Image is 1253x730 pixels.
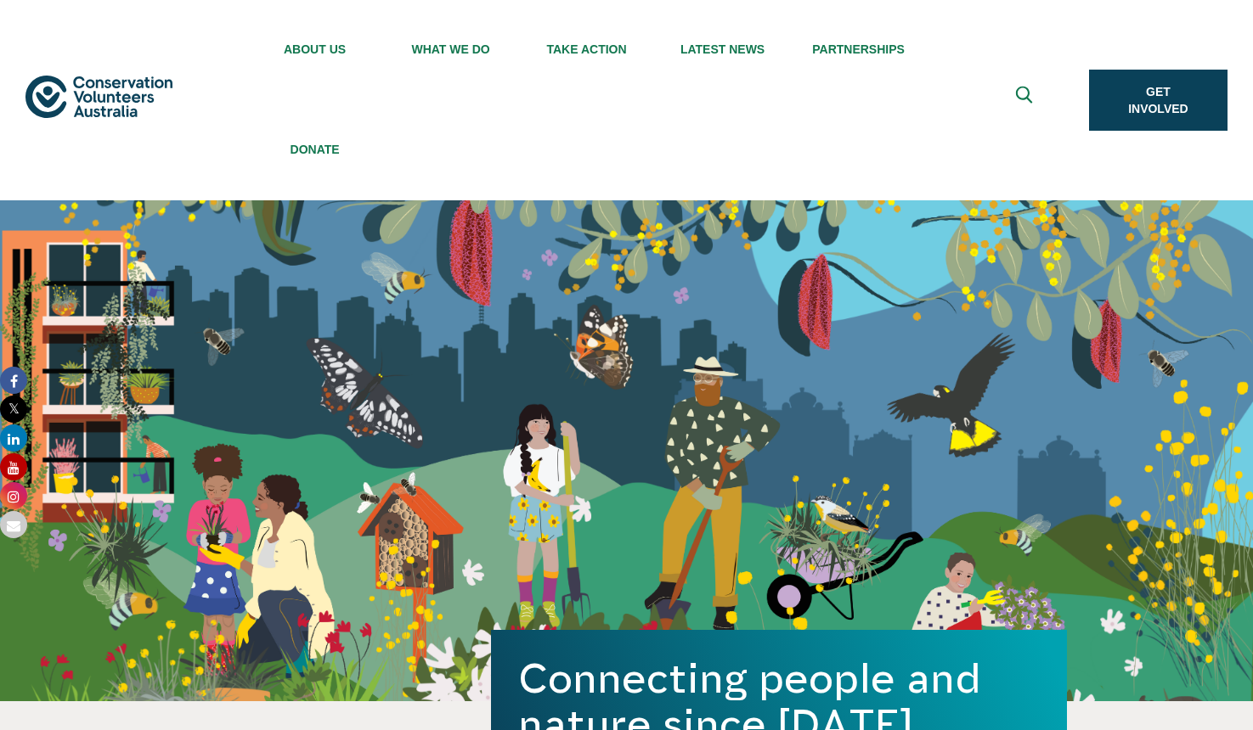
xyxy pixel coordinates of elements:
span: Take Action [519,42,655,56]
span: Expand search box [1015,87,1036,115]
img: logo.svg [25,76,172,118]
span: Latest News [655,42,791,56]
span: Donate [247,143,383,156]
button: Expand search box Close search box [1006,80,1047,121]
span: About Us [247,42,383,56]
span: Partnerships [791,42,927,56]
span: What We Do [383,42,519,56]
a: Get Involved [1089,70,1228,131]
